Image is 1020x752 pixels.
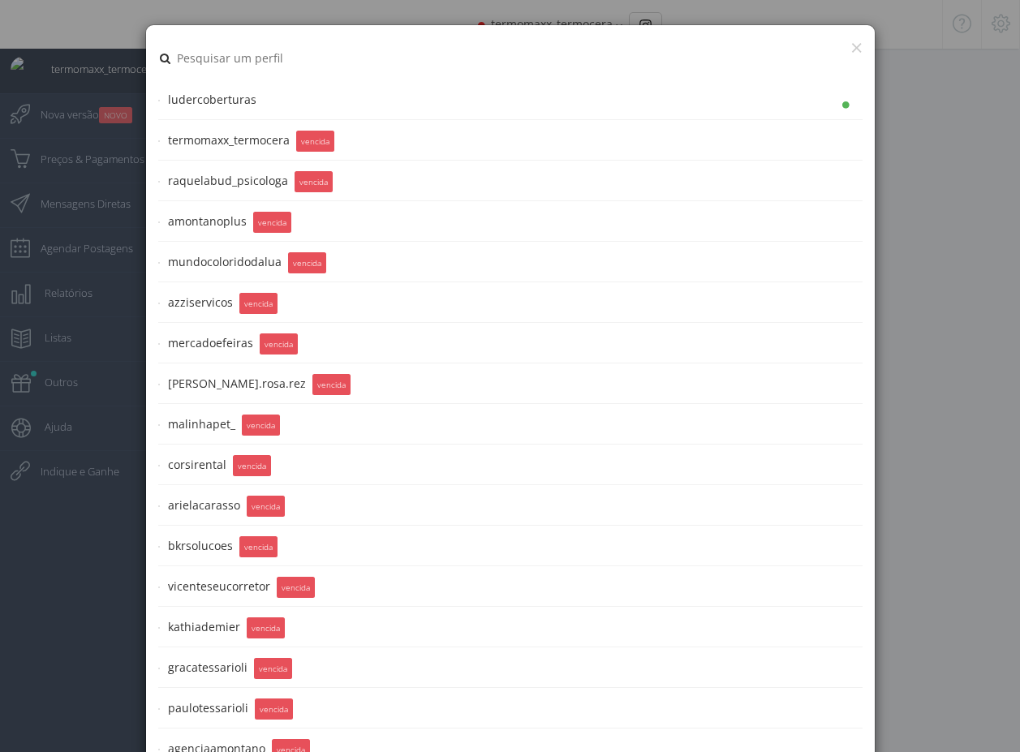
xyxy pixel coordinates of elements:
span: paulotessarioli [158,688,248,728]
small: vencida [295,171,333,192]
small: vencida [239,293,278,314]
small: vencida [255,698,293,720]
span: bkrsolucoes [158,526,233,566]
span: vicenteseucorretor [158,566,270,607]
small: vencida [253,212,291,233]
span: kathiademier [158,607,240,647]
iframe: Abre um widget para que você possa encontrar mais informações [896,703,1004,744]
small: vencida [288,252,326,273]
span: malinhapet_ [158,404,235,445]
input: Pesquisar um perfil [175,37,809,79]
small: vencida [242,415,280,436]
span: corsirental [158,445,226,485]
small: vencida [277,577,315,598]
small: vencida [260,333,298,355]
span: arielacarasso [158,485,240,526]
span: gracatessarioli [158,647,247,688]
span: amontanoplus [158,201,247,242]
span: azziservicos [158,282,233,323]
small: vencida [239,536,278,557]
small: vencida [254,658,292,679]
span: ludercoberturas [158,79,256,120]
span: raquelabud_psicologa [158,161,288,201]
small: vencida [247,617,285,638]
small: vencida [296,131,334,152]
small: vencida [233,455,271,476]
span: mundocoloridodalua [158,242,282,282]
span: mercadoefeiras [158,323,253,363]
small: vencida [312,374,351,395]
button: × [850,37,863,58]
span: termomaxx_termocera [158,120,290,161]
span: [PERSON_NAME].rosa.rez [158,363,306,404]
small: vencida [247,496,285,517]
